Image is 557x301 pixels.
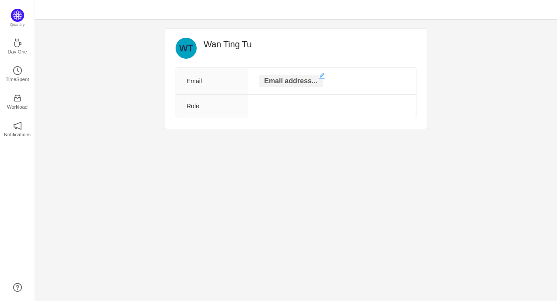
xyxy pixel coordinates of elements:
i: icon: edit [319,73,325,79]
p: Workload [7,103,28,111]
p: Quantify [10,22,25,28]
a: icon: clock-circleTimeSpent [13,69,22,78]
h2: Wan Ting Tu [204,38,416,51]
th: Email [176,68,248,95]
a: icon: inboxWorkload [13,96,22,105]
i: icon: notification [13,121,22,130]
p: Email address... [259,75,323,87]
th: Role [176,95,248,118]
p: Day One [7,48,27,56]
img: WT [176,38,197,59]
a: icon: coffeeDay One [13,41,22,50]
i: icon: inbox [13,94,22,103]
img: Quantify [11,9,24,22]
p: TimeSpent [6,75,29,83]
i: icon: clock-circle [13,66,22,75]
i: icon: coffee [13,39,22,47]
a: icon: question-circle [13,283,22,292]
a: icon: notificationNotifications [13,124,22,133]
p: Notifications [4,131,31,138]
